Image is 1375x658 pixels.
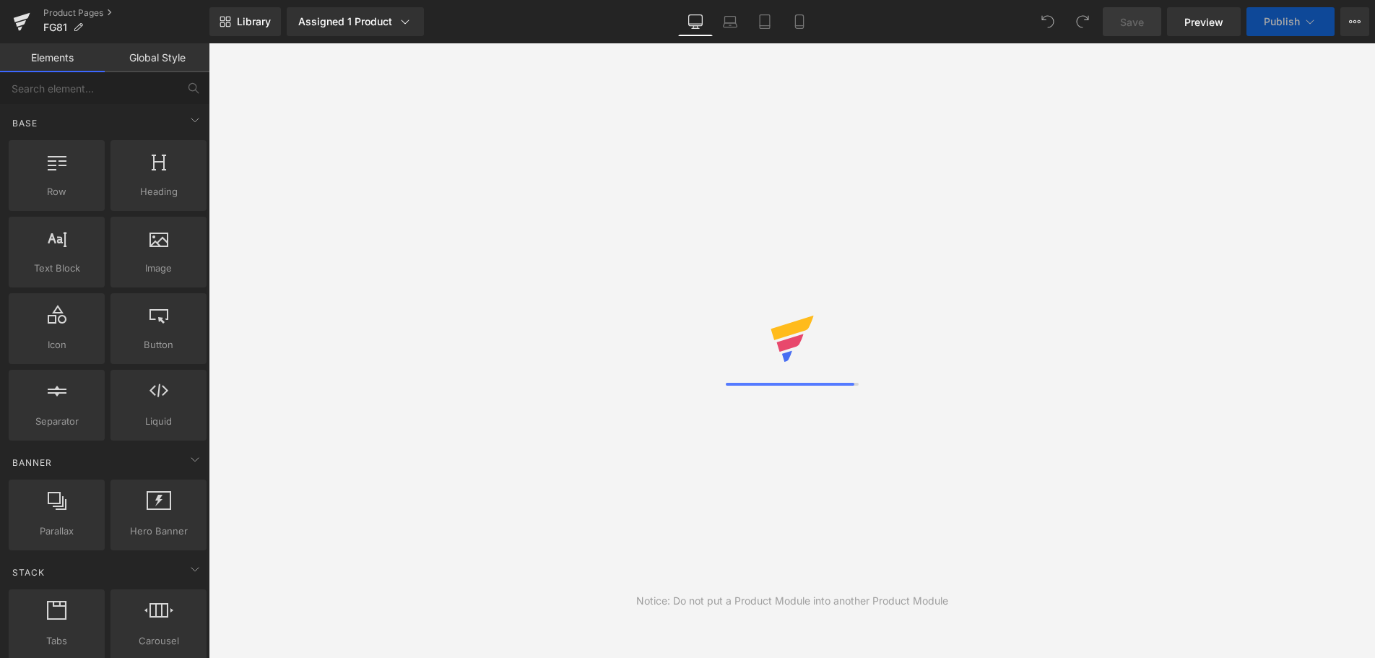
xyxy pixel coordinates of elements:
span: Library [237,15,271,28]
span: Image [115,261,202,276]
span: FG81 [43,22,67,33]
a: Mobile [782,7,817,36]
span: Heading [115,184,202,199]
span: Parallax [13,524,100,539]
a: New Library [209,7,281,36]
span: Stack [11,566,46,579]
a: Laptop [713,7,747,36]
div: Assigned 1 Product [298,14,412,29]
span: Liquid [115,414,202,429]
button: More [1340,7,1369,36]
a: Product Pages [43,7,209,19]
span: Preview [1184,14,1223,30]
a: Tablet [747,7,782,36]
span: Icon [13,337,100,352]
a: Preview [1167,7,1241,36]
span: Publish [1264,16,1300,27]
div: Notice: Do not put a Product Module into another Product Module [636,593,948,609]
span: Carousel [115,633,202,649]
span: Hero Banner [115,524,202,539]
span: Save [1120,14,1144,30]
span: Button [115,337,202,352]
a: Global Style [105,43,209,72]
button: Publish [1246,7,1335,36]
button: Undo [1033,7,1062,36]
span: Separator [13,414,100,429]
span: Banner [11,456,53,469]
span: Base [11,116,39,130]
button: Redo [1068,7,1097,36]
span: Row [13,184,100,199]
span: Text Block [13,261,100,276]
a: Desktop [678,7,713,36]
span: Tabs [13,633,100,649]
